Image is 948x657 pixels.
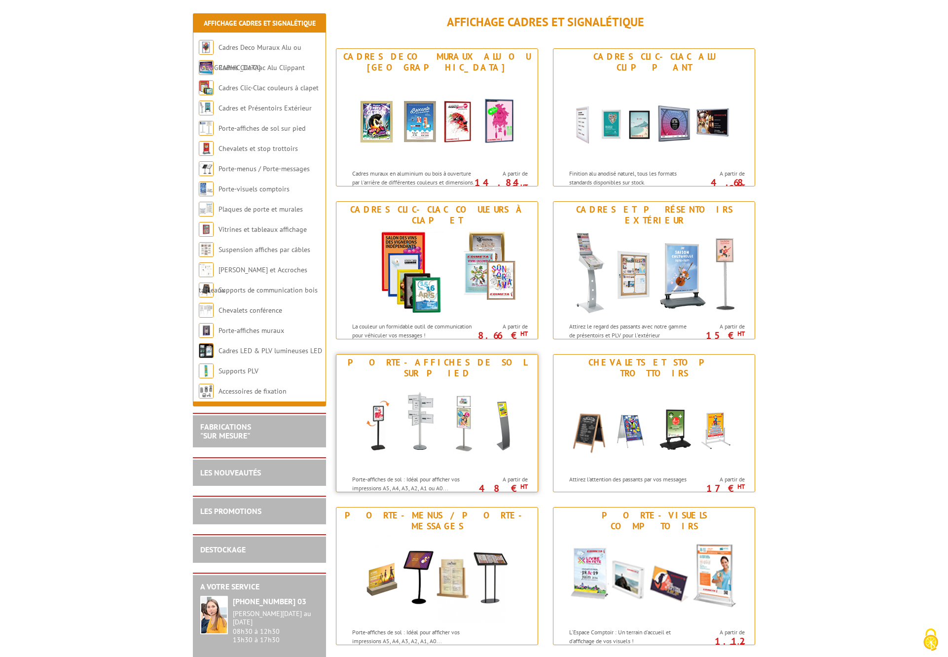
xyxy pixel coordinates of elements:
a: Supports de communication bois [219,286,318,294]
a: Cadres Clic-Clac couleurs à clapet Cadres Clic-Clac couleurs à clapet La couleur un formidable ou... [336,201,538,339]
sup: HT [520,329,528,338]
img: Cadres et Présentoirs Extérieur [563,228,745,317]
img: Vitrines et tableaux affichage [199,222,214,237]
span: A partir de [694,170,745,178]
p: Attirez l’attention des passants par vos messages [569,475,692,483]
p: Cadres muraux en aluminium ou bois à ouverture par l'arrière de différentes couleurs et dimension... [352,169,474,203]
a: Vitrines et tableaux affichage [219,225,307,234]
img: Cimaises et Accroches tableaux [199,262,214,277]
p: 48 € [473,485,528,491]
a: Accessoires de fixation [219,387,287,396]
img: Cadres Clic-Clac couleurs à clapet [199,80,214,95]
a: Porte-visuels comptoirs Porte-visuels comptoirs L'Espace Comptoir : Un terrain d'accueil et d'aff... [553,507,755,645]
button: Cookies (fenêtre modale) [913,623,948,657]
a: Cadres et Présentoirs Extérieur [219,104,312,112]
div: Cadres et Présentoirs Extérieur [556,204,752,226]
p: Porte-affiches de sol : Idéal pour afficher vos impressions A5, A4, A3, A2, A1, A0... [352,628,474,645]
a: Porte-menus / Porte-messages [219,164,310,173]
a: Cadres Deco Muraux Alu ou [GEOGRAPHIC_DATA] [199,43,301,72]
a: Cadres Deco Muraux Alu ou [GEOGRAPHIC_DATA] Cadres Deco Muraux Alu ou Bois Cadres muraux en alumi... [336,48,538,186]
img: Porte-menus / Porte-messages [199,161,214,176]
a: Cadres Clic-Clac couleurs à clapet [219,83,319,92]
img: Cadres LED & PLV lumineuses LED [199,343,214,358]
img: Porte-affiches de sol sur pied [346,381,528,470]
sup: HT [737,641,745,650]
p: L'Espace Comptoir : Un terrain d'accueil et d'affichage de vos visuels ! [569,628,692,645]
img: Plaques de porte et murales [199,202,214,217]
p: 14.84 € [473,180,528,191]
img: Chevalets et stop trottoirs [199,141,214,156]
a: Cadres LED & PLV lumineuses LED [219,346,322,355]
p: La couleur un formidable outil de communication pour véhiculer vos messages ! [352,322,474,339]
a: Porte-affiches de sol sur pied [219,124,305,133]
img: widget-service.jpg [200,596,228,634]
sup: HT [520,182,528,191]
p: 17 € [690,485,745,491]
h1: Affichage Cadres et Signalétique [336,16,755,29]
span: A partir de [694,475,745,483]
img: Supports PLV [199,364,214,378]
sup: HT [737,482,745,491]
a: Cadres Clic-Clac Alu Clippant [219,63,305,72]
img: Porte-menus / Porte-messages [366,534,509,623]
a: LES NOUVEAUTÉS [200,468,261,477]
p: 8.66 € [473,332,528,338]
a: Cadres Clic-Clac Alu Clippant Cadres Clic-Clac Alu Clippant Finition alu anodisé naturel, tous le... [553,48,755,186]
img: Porte-affiches muraux [199,323,214,338]
strong: [PHONE_NUMBER] 03 [233,596,306,606]
p: 15 € [690,332,745,338]
span: A partir de [694,323,745,330]
a: Porte-visuels comptoirs [219,184,290,193]
div: 08h30 à 12h30 13h30 à 17h30 [233,610,319,644]
img: Accessoires de fixation [199,384,214,399]
img: Cadres Deco Muraux Alu ou Bois [346,75,528,164]
sup: HT [737,182,745,191]
a: Chevalets et stop trottoirs Chevalets et stop trottoirs Attirez l’attention des passants par vos ... [553,354,755,492]
a: Affichage Cadres et Signalétique [204,19,316,28]
div: [PERSON_NAME][DATE] au [DATE] [233,610,319,626]
a: [PERSON_NAME] et Accroches tableaux [199,265,307,294]
a: Supports PLV [219,366,258,375]
a: Chevalets et stop trottoirs [219,144,298,153]
a: Suspension affiches par câbles [219,245,310,254]
img: Cadres et Présentoirs Extérieur [199,101,214,115]
img: Chevalets et stop trottoirs [563,381,745,470]
sup: HT [520,482,528,491]
p: 4.68 € [690,180,745,191]
a: Porte-menus / Porte-messages Porte-menus / Porte-messages Porte-affiches de sol : Idéal pour affi... [336,507,538,645]
img: Cadres Clic-Clac Alu Clippant [563,75,745,164]
span: A partir de [477,475,528,483]
a: Plaques de porte et murales [219,205,303,214]
p: Attirez le regard des passants avec notre gamme de présentoirs et PLV pour l'extérieur [569,322,692,339]
div: Chevalets et stop trottoirs [556,357,752,379]
div: Cadres Clic-Clac Alu Clippant [556,51,752,73]
div: Porte-visuels comptoirs [556,510,752,532]
a: DESTOCKAGE [200,545,246,554]
img: Porte-affiches de sol sur pied [199,121,214,136]
sup: HT [737,329,745,338]
div: Cadres Deco Muraux Alu ou [GEOGRAPHIC_DATA] [339,51,535,73]
img: Cookies (fenêtre modale) [918,627,943,652]
a: LES PROMOTIONS [200,506,261,516]
p: Finition alu anodisé naturel, tous les formats standards disponibles sur stock. [569,169,692,186]
div: Porte-menus / Porte-messages [339,510,535,532]
p: 1.12 € [690,638,745,650]
span: A partir de [694,628,745,636]
h2: A votre service [200,583,319,591]
div: Cadres Clic-Clac couleurs à clapet [339,204,535,226]
img: Cadres Clic-Clac couleurs à clapet [346,228,528,317]
img: Chevalets conférence [199,303,214,318]
img: Porte-visuels comptoirs [199,182,214,196]
span: A partir de [477,170,528,178]
a: FABRICATIONS"Sur Mesure" [200,422,251,440]
a: Porte-affiches de sol sur pied Porte-affiches de sol sur pied Porte-affiches de sol : Idéal pour ... [336,354,538,492]
a: Porte-affiches muraux [219,326,284,335]
img: Porte-visuels comptoirs [563,534,745,623]
p: Porte-affiches de sol : Idéal pour afficher vos impressions A5, A4, A3, A2, A1 ou A0... [352,475,474,492]
img: Cadres Deco Muraux Alu ou Bois [199,40,214,55]
img: Suspension affiches par câbles [199,242,214,257]
a: Chevalets conférence [219,306,282,315]
a: Cadres et Présentoirs Extérieur Cadres et Présentoirs Extérieur Attirez le regard des passants av... [553,201,755,339]
span: A partir de [477,323,528,330]
div: Porte-affiches de sol sur pied [339,357,535,379]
